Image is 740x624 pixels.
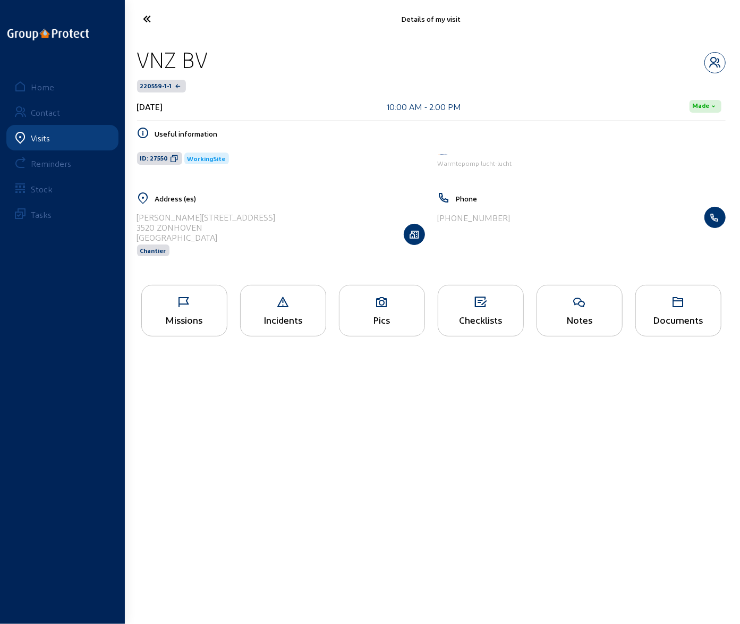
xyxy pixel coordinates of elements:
div: Pics [339,314,424,325]
div: Tasks [31,209,52,220]
div: Documents [636,314,721,325]
a: Tasks [6,201,118,227]
span: ID: 27550 [140,154,168,163]
span: 220559-1-1 [140,82,172,90]
img: logo-oneline.png [7,29,89,40]
a: Visits [6,125,118,150]
div: 10:00 AM - 2:00 PM [387,102,461,112]
div: 3520 ZONHOVEN [137,222,276,232]
div: Incidents [241,314,326,325]
span: Chantier [140,247,166,254]
span: Made [693,102,710,111]
a: Home [6,74,118,99]
div: Stock [31,184,53,194]
h5: Useful information [155,129,726,138]
a: Reminders [6,150,118,176]
a: Stock [6,176,118,201]
span: Warmtepomp lucht-lucht [438,159,512,167]
div: Contact [31,107,60,117]
span: WorkingSite [188,155,226,162]
div: Details of my visit [229,14,633,23]
h5: Address (es) [155,194,425,203]
div: Visits [31,133,50,143]
div: [GEOGRAPHIC_DATA] [137,232,276,242]
a: Contact [6,99,118,125]
img: Energy Protect HVAC [438,153,448,156]
div: Missions [142,314,227,325]
div: [PHONE_NUMBER] [438,213,511,223]
div: [DATE] [137,102,163,112]
div: VNZ BV [137,46,208,73]
div: [PERSON_NAME][STREET_ADDRESS] [137,212,276,222]
div: Notes [537,314,622,325]
h5: Phone [456,194,726,203]
div: Home [31,82,54,92]
div: Reminders [31,158,71,168]
div: Checklists [438,314,523,325]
